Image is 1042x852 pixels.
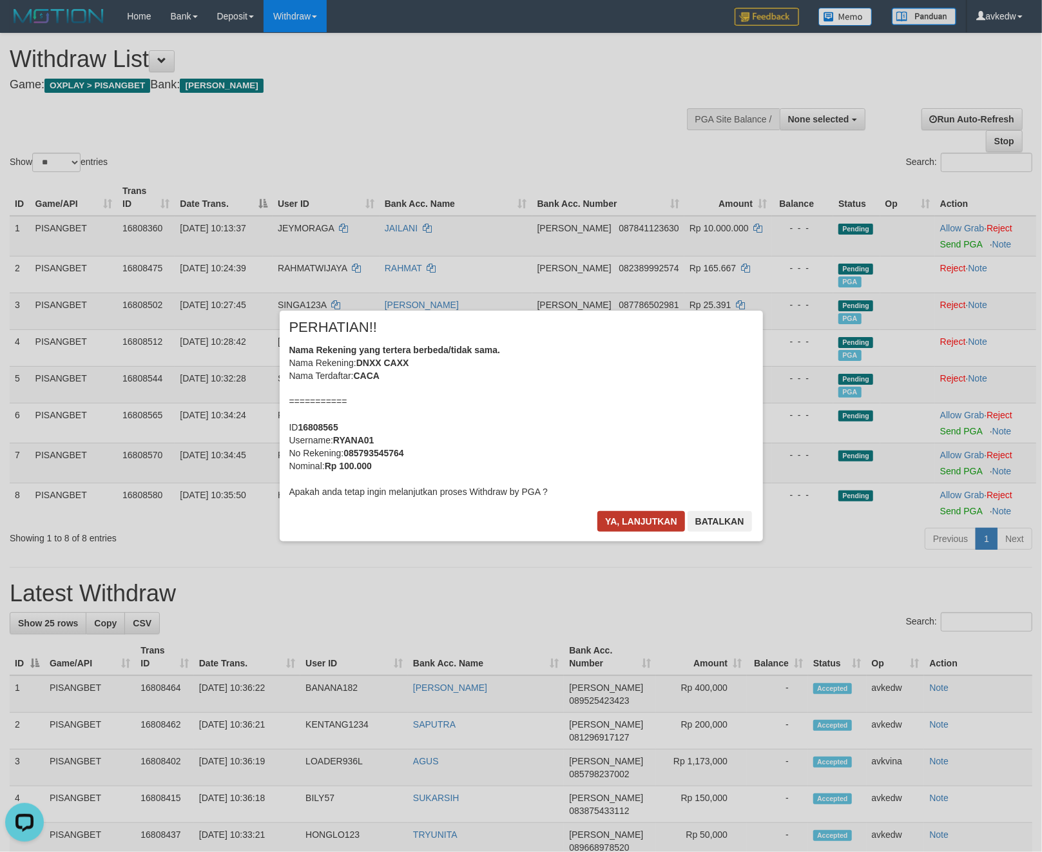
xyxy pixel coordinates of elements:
b: 085793545764 [343,448,403,458]
div: Nama Rekening: Nama Terdaftar: =========== ID Username: No Rekening: Nominal: Apakah anda tetap i... [289,344,753,498]
b: 16808565 [298,422,338,432]
b: CACA [354,371,380,381]
span: PERHATIAN!! [289,321,378,334]
b: DNXX CAXX [356,358,409,368]
b: Nama Rekening yang tertera berbeda/tidak sama. [289,345,501,355]
b: Rp 100.000 [325,461,372,471]
button: Batalkan [688,511,752,532]
button: Open LiveChat chat widget [5,5,44,44]
button: Ya, lanjutkan [597,511,685,532]
b: RYANA01 [333,435,374,445]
